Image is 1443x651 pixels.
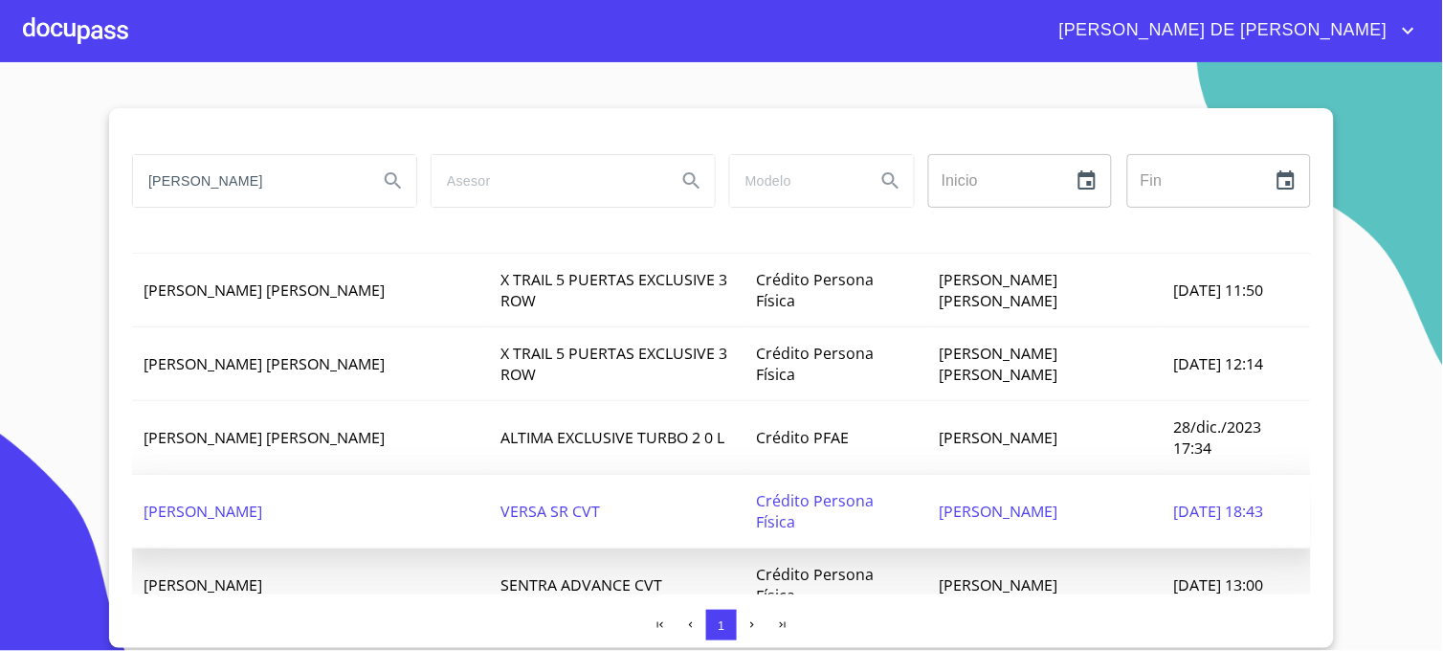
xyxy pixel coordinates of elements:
span: [PERSON_NAME] [940,427,1058,448]
span: 1 [718,618,724,633]
span: [PERSON_NAME] [PERSON_NAME] [144,353,385,374]
span: [PERSON_NAME] [PERSON_NAME] [940,269,1058,311]
input: search [133,155,363,207]
button: Search [868,158,914,204]
span: [PERSON_NAME] [PERSON_NAME] [940,343,1058,385]
span: X TRAIL 5 PUERTAS EXCLUSIVE 3 ROW [501,269,728,311]
span: [PERSON_NAME] [940,501,1058,522]
span: [PERSON_NAME] [940,574,1058,595]
span: SENTRA ADVANCE CVT [501,574,663,595]
span: [DATE] 11:50 [1174,280,1264,301]
span: [PERSON_NAME] [144,501,262,522]
span: [PERSON_NAME] DE [PERSON_NAME] [1045,15,1397,46]
span: X TRAIL 5 PUERTAS EXCLUSIVE 3 ROW [501,343,728,385]
span: [PERSON_NAME] [PERSON_NAME] [144,280,385,301]
span: ALTIMA EXCLUSIVE TURBO 2 0 L [501,427,725,448]
span: [DATE] 12:14 [1174,353,1264,374]
input: search [730,155,860,207]
span: Crédito Persona Física [757,490,875,532]
span: VERSA SR CVT [501,501,601,522]
span: [PERSON_NAME] [144,574,262,595]
button: 1 [706,610,737,640]
span: [DATE] 18:43 [1174,501,1264,522]
span: Crédito PFAE [757,427,850,448]
span: Crédito Persona Física [757,269,875,311]
button: account of current user [1045,15,1420,46]
span: Crédito Persona Física [757,343,875,385]
button: Search [370,158,416,204]
input: search [432,155,661,207]
span: 28/dic./2023 17:34 [1174,416,1262,459]
span: Crédito Persona Física [757,564,875,606]
button: Search [669,158,715,204]
span: [PERSON_NAME] [PERSON_NAME] [144,427,385,448]
span: [DATE] 13:00 [1174,574,1264,595]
